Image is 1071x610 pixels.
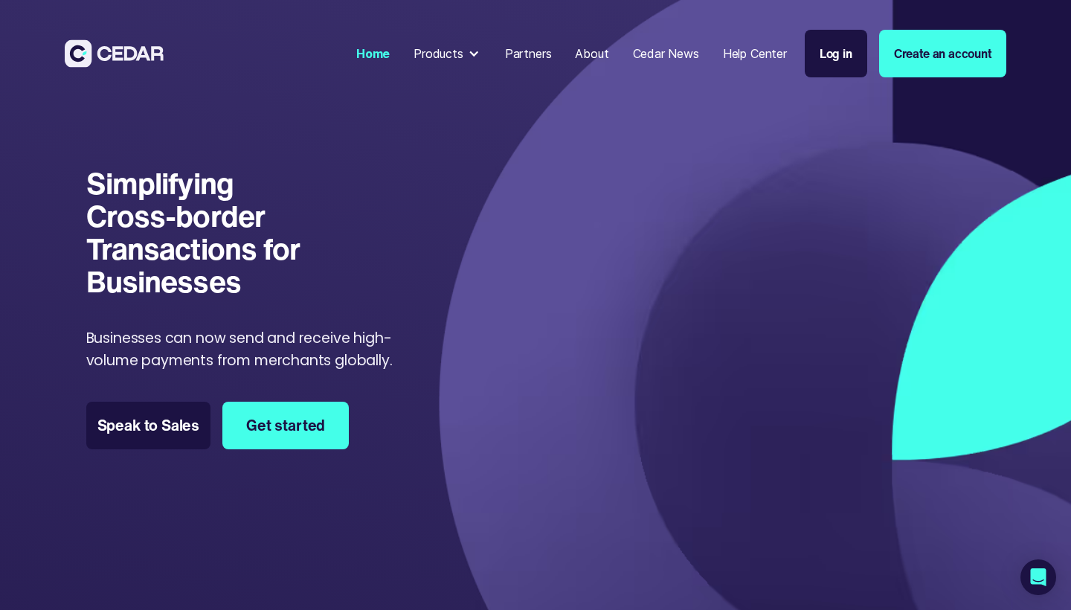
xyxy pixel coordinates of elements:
[505,45,552,62] div: Partners
[414,45,463,62] div: Products
[408,39,487,68] div: Products
[499,30,558,77] a: Partners
[805,30,867,77] a: Log in
[356,45,390,62] div: Home
[879,30,1006,77] a: Create an account
[723,45,787,62] div: Help Center
[86,327,436,372] p: Businesses can now send and receive high-volume payments from merchants globally.
[569,30,614,77] a: About
[86,402,211,449] a: Speak to Sales
[717,30,793,77] a: Help Center
[222,402,349,449] a: Get started
[575,45,608,62] div: About
[633,45,699,62] div: Cedar News
[820,45,852,62] div: Log in
[350,30,396,77] a: Home
[1020,559,1056,595] div: Open Intercom Messenger
[627,30,705,77] a: Cedar News
[86,167,436,298] h1: Simplifying Cross-border Transactions for Businesses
